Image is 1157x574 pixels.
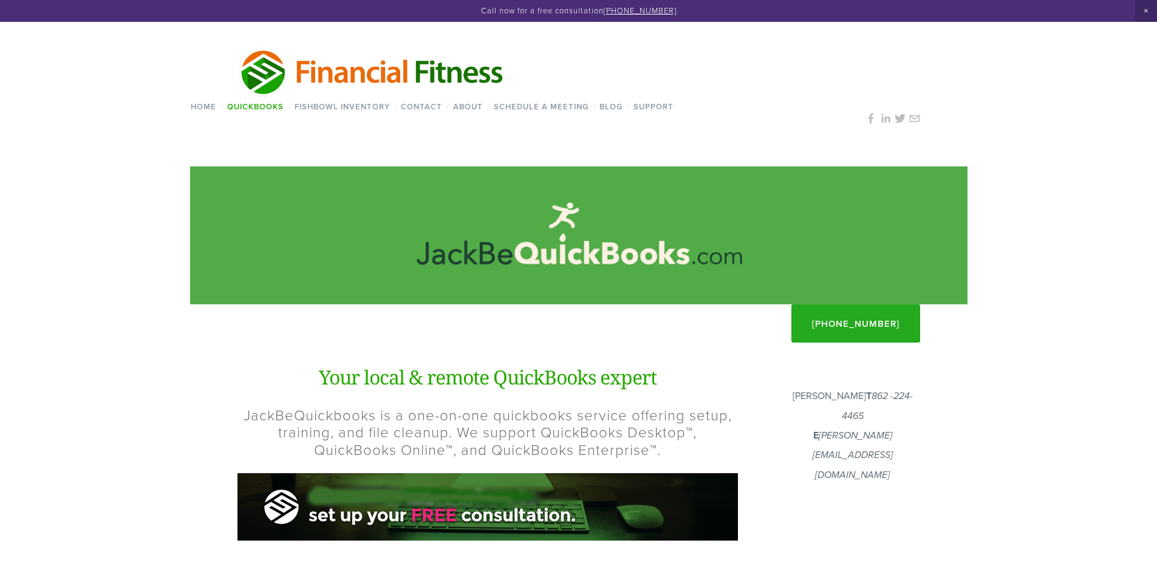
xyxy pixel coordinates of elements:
[397,98,446,115] a: Contact
[224,98,288,115] a: QuickBooks
[490,98,593,115] a: Schedule a Meeting
[593,101,596,112] span: /
[842,391,913,422] em: 862 -224-4465
[237,406,738,459] h2: JackBeQuickbooks is a one-on-one quickbooks service offering setup, training, and file cleanup. W...
[813,428,819,442] strong: E
[237,473,738,541] img: Free+Consultation+Banner.png
[627,101,630,112] span: /
[487,101,490,112] span: /
[24,6,1133,16] p: Call now for a free consultation
[785,386,920,485] p: [PERSON_NAME]
[866,389,872,403] strong: T
[791,304,920,343] a: [PHONE_NUMBER]
[237,46,506,98] img: Financial Fitness Consulting
[237,363,738,392] h1: Your local & remote QuickBooks expert
[604,5,677,16] a: [PHONE_NUMBER]
[291,98,394,115] a: Fishbowl Inventory
[237,220,921,250] h1: JackBeQuickBooks™ Services
[596,98,627,115] a: Blog
[446,101,449,112] span: /
[630,98,678,115] a: Support
[394,101,397,112] span: /
[220,101,224,112] span: /
[813,430,893,481] em: [PERSON_NAME][EMAIL_ADDRESS][DOMAIN_NAME]
[187,98,220,115] a: Home
[288,101,291,112] span: /
[449,98,487,115] a: About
